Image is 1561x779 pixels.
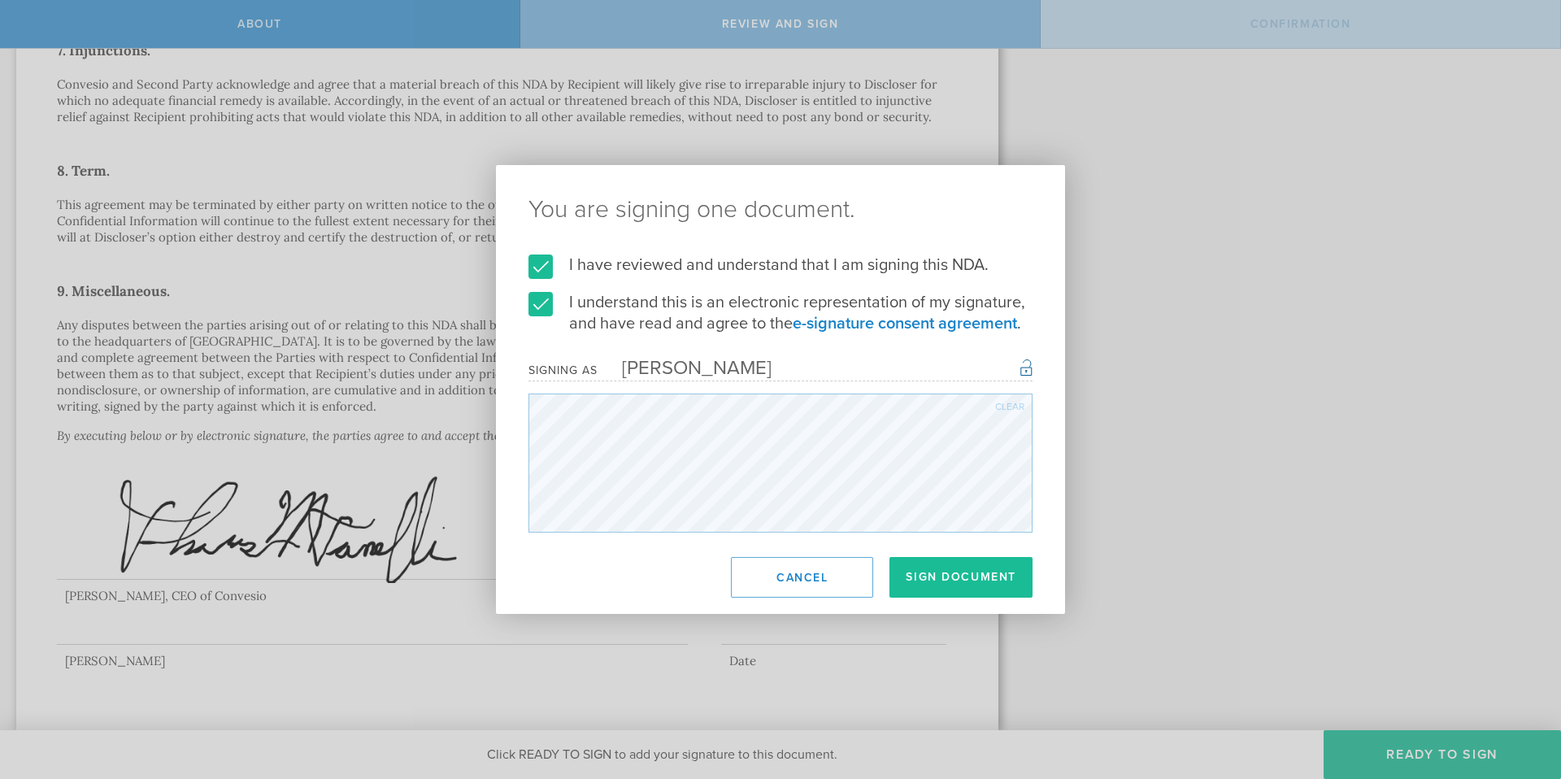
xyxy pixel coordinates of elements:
[528,198,1033,222] ng-pluralize: You are signing one document.
[598,356,772,380] div: [PERSON_NAME]
[889,557,1033,598] button: Sign Document
[528,363,598,377] div: Signing as
[528,255,1033,276] label: I have reviewed and understand that I am signing this NDA.
[731,557,873,598] button: Cancel
[528,292,1033,334] label: I understand this is an electronic representation of my signature, and have read and agree to the .
[793,314,1017,333] a: e-signature consent agreement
